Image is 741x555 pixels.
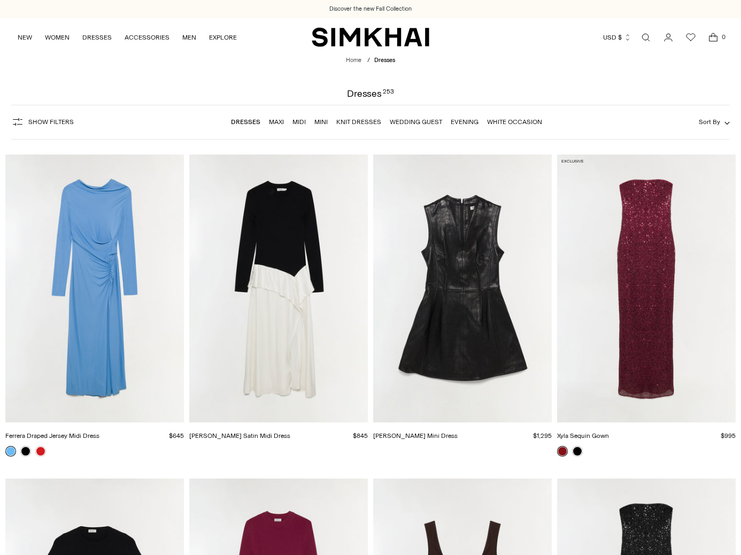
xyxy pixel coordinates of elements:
[347,89,394,98] h1: Dresses
[125,26,169,49] a: ACCESSORIES
[487,118,542,126] a: White Occasion
[82,26,112,49] a: DRESSES
[28,118,74,126] span: Show Filters
[680,27,701,48] a: Wishlist
[703,27,724,48] a: Open cart modal
[557,155,736,422] a: Xyla Sequin Gown
[169,432,184,440] span: $645
[699,116,730,128] button: Sort By
[231,118,260,126] a: Dresses
[182,26,196,49] a: MEN
[5,155,184,422] a: Ferrera Draped Jersey Midi Dress
[353,432,368,440] span: $845
[231,111,542,133] nav: Linked collections
[533,432,552,440] span: $1,295
[373,155,552,422] a: Juliette Leather Mini Dress
[603,26,631,49] button: USD $
[719,32,728,42] span: 0
[635,27,657,48] a: Open search modal
[312,27,429,48] a: SIMKHAI
[329,5,412,13] a: Discover the new Fall Collection
[346,56,395,65] nav: breadcrumbs
[314,118,328,126] a: Mini
[11,113,74,130] button: Show Filters
[292,118,306,126] a: Midi
[269,118,284,126] a: Maxi
[189,155,368,422] a: Ornella Knit Satin Midi Dress
[367,56,370,65] div: /
[383,89,394,98] div: 253
[721,432,736,440] span: $995
[658,27,679,48] a: Go to the account page
[209,26,237,49] a: EXPLORE
[45,26,70,49] a: WOMEN
[390,118,442,126] a: Wedding Guest
[5,432,99,440] a: Ferrera Draped Jersey Midi Dress
[374,57,395,64] span: Dresses
[189,432,290,440] a: [PERSON_NAME] Satin Midi Dress
[699,118,720,126] span: Sort By
[18,26,32,49] a: NEW
[373,432,458,440] a: [PERSON_NAME] Mini Dress
[346,57,361,64] a: Home
[336,118,381,126] a: Knit Dresses
[451,118,478,126] a: Evening
[557,432,609,440] a: Xyla Sequin Gown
